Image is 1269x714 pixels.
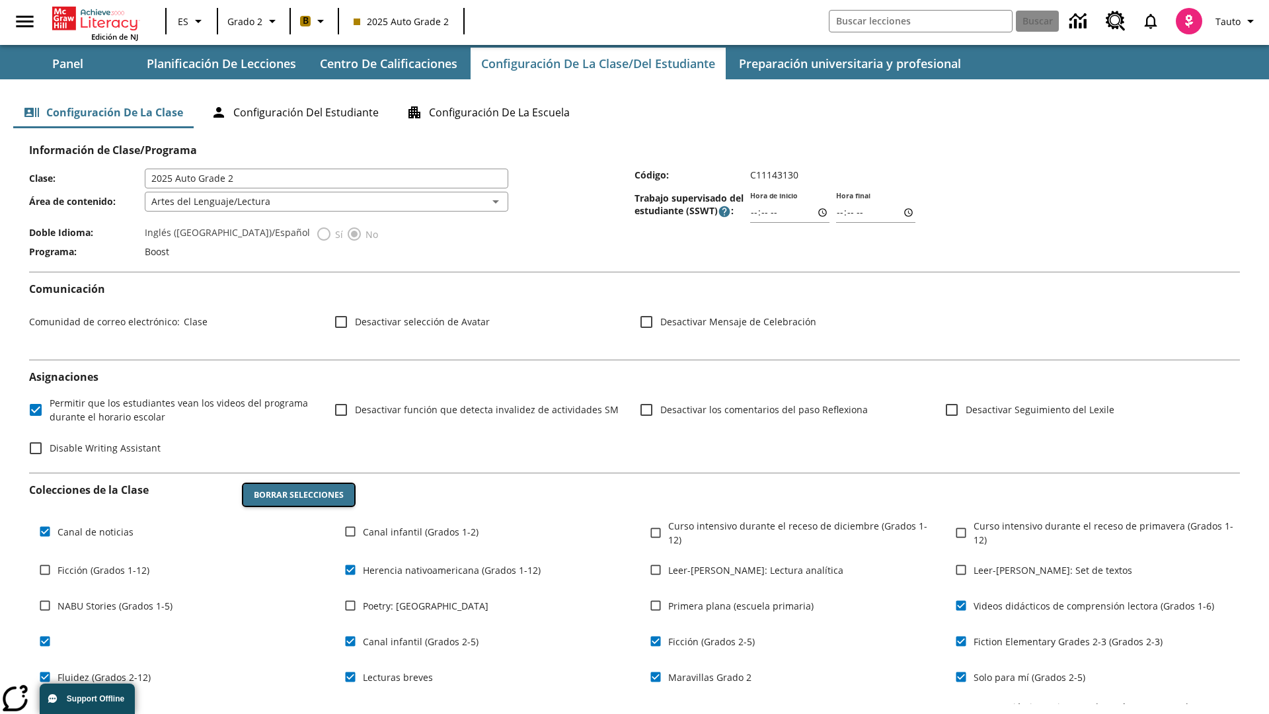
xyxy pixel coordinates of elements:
[67,694,124,703] span: Support Offline
[52,4,138,42] div: Portada
[363,599,488,613] span: Poetry: [GEOGRAPHIC_DATA]
[974,670,1085,684] span: Solo para mí (Grados 2-5)
[668,670,751,684] span: Maravillas Grado 2
[363,563,541,577] span: Herencia nativoamericana (Grados 1-12)
[471,48,726,79] button: Configuración de la clase/del estudiante
[29,172,145,184] span: Clase :
[718,205,731,218] button: El Tiempo Supervisado de Trabajo Estudiantil es el período durante el cual los estudiantes pueden...
[668,635,755,649] span: Ficción (Grados 2-5)
[966,403,1114,416] span: Desactivar Seguimiento del Lexile
[668,519,935,547] span: Curso intensivo durante el receso de diciembre (Grados 1-12)
[136,48,307,79] button: Planificación de lecciones
[222,9,286,33] button: Grado: Grado 2, Elige un grado
[58,563,149,577] span: Ficción (Grados 1-12)
[668,599,814,613] span: Primera plana (escuela primaria)
[5,2,44,41] button: Abrir el menú lateral
[974,563,1132,577] span: Leer-[PERSON_NAME]: Set de textos
[1,48,134,79] button: Panel
[52,5,138,32] a: Portada
[29,283,1240,296] h2: Comunicación
[1176,8,1202,34] img: avatar image
[13,97,1256,128] div: Configuración de la clase/del estudiante
[396,97,580,128] button: Configuración de la escuela
[29,315,180,328] span: Comunidad de correo electrónico :
[354,15,449,28] span: 2025 Auto Grade 2
[1098,3,1134,39] a: Centro de recursos, Se abrirá en una pestaña nueva.
[974,599,1214,613] span: Videos didácticos de comprensión lectora (Grados 1-6)
[29,283,1240,349] div: Comunicación
[829,11,1012,32] input: Buscar campo
[363,525,479,539] span: Canal infantil (Grados 1-2)
[355,403,619,416] span: Desactivar función que detecta invalidez de actividades SM
[200,97,389,128] button: Configuración del estudiante
[40,684,135,714] button: Support Offline
[309,48,468,79] button: Centro de calificaciones
[145,169,508,188] input: Clase
[295,9,334,33] button: Boost El color de la clase es anaranjado claro. Cambiar el color de la clase.
[1215,15,1241,28] span: Tauto
[91,32,138,42] span: Edición de NJ
[243,484,354,506] button: Borrar selecciones
[178,15,188,28] span: ES
[145,192,508,212] div: Artes del Lenguaje/Lectura
[363,670,433,684] span: Lecturas breves
[29,484,233,496] h2: Colecciones de la Clase
[145,245,169,258] span: Boost
[50,441,161,455] span: Disable Writing Assistant
[362,227,378,241] span: No
[29,371,1240,383] h2: Asignaciones
[660,315,816,329] span: Desactivar Mensaje de Celebración
[1134,4,1168,38] a: Notificaciones
[29,157,1240,261] div: Información de Clase/Programa
[974,635,1163,649] span: Fiction Elementary Grades 2-3 (Grados 2-3)
[668,563,843,577] span: Leer-[PERSON_NAME]: Lectura analítica
[58,599,173,613] span: NABU Stories (Grados 1-5)
[974,519,1240,547] span: Curso intensivo durante el receso de primavera (Grados 1-12)
[50,396,313,424] span: Permitir que los estudiantes vean los videos del programa durante el horario escolar
[660,403,868,416] span: Desactivar los comentarios del paso Reflexiona
[145,226,310,242] label: Inglés ([GEOGRAPHIC_DATA])/Español
[13,97,194,128] button: Configuración de la clase
[1061,3,1098,40] a: Centro de información
[29,144,1240,157] h2: Información de Clase/Programa
[180,315,208,328] span: Clase
[750,169,798,181] span: C11143130
[1168,4,1210,38] button: Escoja un nuevo avatar
[363,635,479,649] span: Canal infantil (Grados 2-5)
[227,15,262,28] span: Grado 2
[750,191,798,201] label: Hora de inicio
[29,195,145,208] span: Área de contenido :
[836,191,870,201] label: Hora final
[634,192,750,218] span: Trabajo supervisado del estudiante (SSWT) :
[332,227,343,241] span: Sí
[29,226,145,239] span: Doble Idioma :
[1210,9,1264,33] button: Perfil/Configuración
[355,315,490,329] span: Desactivar selección de Avatar
[58,525,134,539] span: Canal de noticias
[58,670,151,684] span: Fluidez (Grados 2-12)
[634,169,750,181] span: Código :
[171,9,213,33] button: Lenguaje: ES, Selecciona un idioma
[29,371,1240,461] div: Asignaciones
[728,48,972,79] button: Preparación universitaria y profesional
[29,245,145,258] span: Programa :
[303,13,309,29] span: B
[29,473,1240,705] div: Colecciones de la Clase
